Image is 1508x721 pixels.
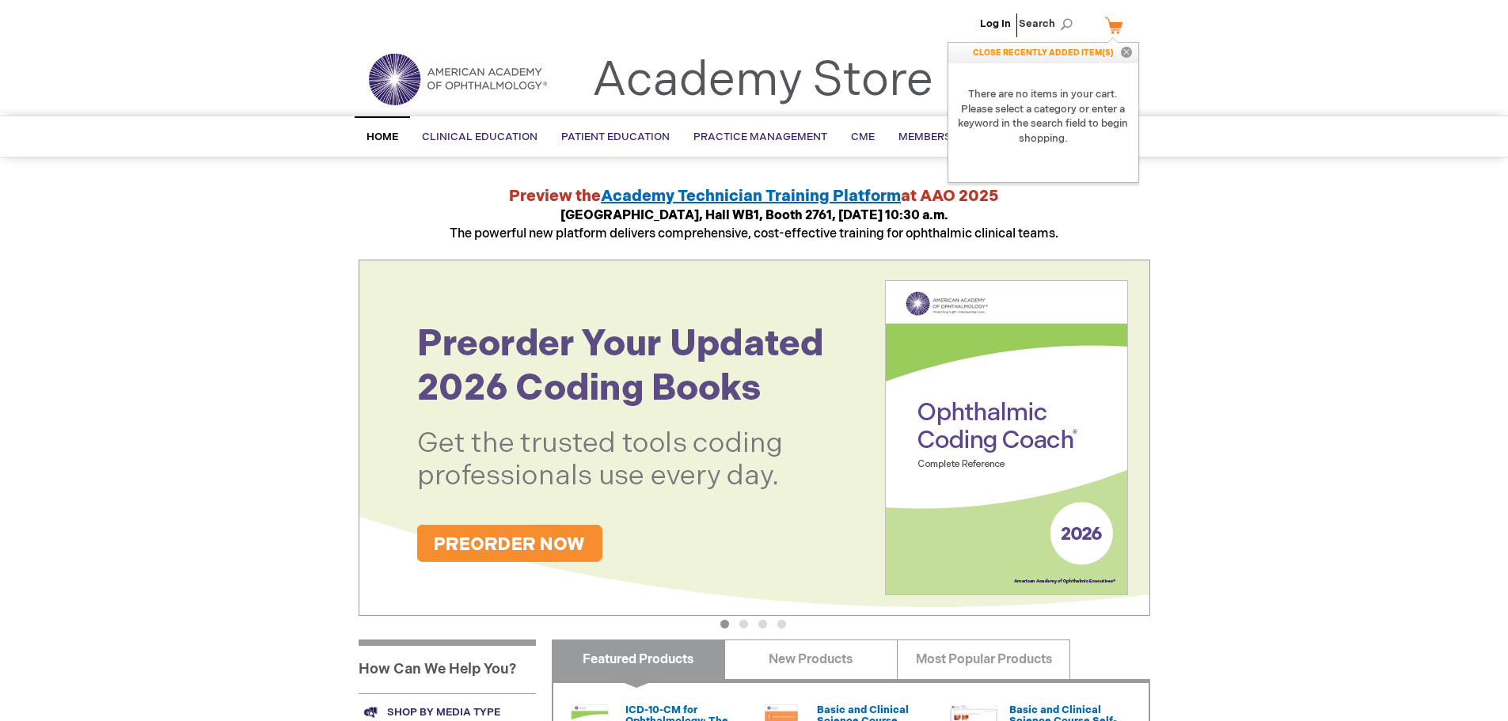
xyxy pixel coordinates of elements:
span: Membership [898,131,970,143]
strong: There are no items in your cart. Please select a category or enter a keyword in the search field ... [948,63,1138,169]
span: The powerful new platform delivers comprehensive, cost-effective training for ophthalmic clinical... [450,208,1058,241]
button: 3 of 4 [758,620,767,628]
button: 4 of 4 [777,620,786,628]
span: Practice Management [693,131,827,143]
a: Academy Technician Training Platform [601,187,901,206]
span: Search [1019,8,1079,40]
a: Log In [980,17,1011,30]
a: Academy Store [592,52,933,109]
span: Patient Education [561,131,670,143]
button: 2 of 4 [739,620,748,628]
span: CME [851,131,875,143]
button: 1 of 4 [720,620,729,628]
p: CLOSE RECENTLY ADDED ITEM(S) [948,43,1138,63]
a: New Products [724,639,898,679]
strong: Preview the at AAO 2025 [509,187,999,206]
strong: [GEOGRAPHIC_DATA], Hall WB1, Booth 2761, [DATE] 10:30 a.m. [560,208,948,223]
span: Clinical Education [422,131,537,143]
a: Featured Products [552,639,725,679]
a: Most Popular Products [897,639,1070,679]
h1: How Can We Help You? [359,639,536,693]
span: Home [367,131,398,143]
